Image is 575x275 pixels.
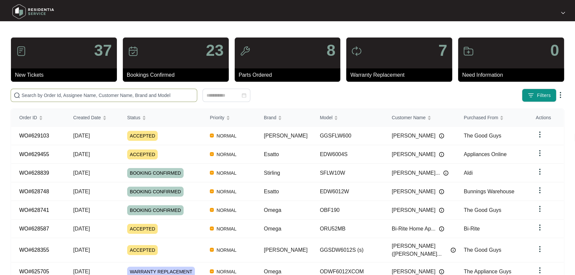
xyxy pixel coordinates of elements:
[214,132,239,140] span: NORMAL
[463,46,474,56] img: icon
[312,109,384,127] th: Model
[14,92,20,99] img: search-icon
[392,225,436,233] span: Bi-Rite Home Ap...
[384,109,456,127] th: Customer Name
[202,109,256,127] th: Priority
[312,164,384,182] td: SFLW10W
[392,206,436,214] span: [PERSON_NAME]
[214,188,239,196] span: NORMAL
[438,43,447,58] p: 7
[73,189,90,194] span: [DATE]
[264,189,279,194] span: Esatto
[561,11,565,15] img: dropdown arrow
[464,133,501,138] span: The Good Guys
[464,151,507,157] span: Appliances Online
[127,131,158,141] span: ACCEPTED
[73,269,90,274] span: [DATE]
[210,114,224,121] span: Priority
[127,71,229,79] p: Bookings Confirmed
[210,208,214,212] img: Vercel Logo
[210,189,214,193] img: Vercel Logo
[462,71,564,79] p: Need Information
[392,188,436,196] span: [PERSON_NAME]
[392,150,436,158] span: [PERSON_NAME]
[127,224,158,234] span: ACCEPTED
[312,201,384,220] td: OBF190
[73,207,90,213] span: [DATE]
[19,151,49,157] a: WO#629455
[19,114,37,121] span: Order ID
[439,152,444,157] img: Info icon
[264,114,276,121] span: Brand
[264,207,281,213] span: Omega
[327,43,336,58] p: 8
[536,131,544,138] img: dropdown arrow
[19,226,49,231] a: WO#628587
[439,269,444,274] img: Info icon
[536,224,544,231] img: dropdown arrow
[210,134,214,137] img: Vercel Logo
[73,226,90,231] span: [DATE]
[439,226,444,231] img: Info icon
[464,189,514,194] span: Bunnings Warehouse
[214,225,239,233] span: NORMAL
[206,43,223,58] p: 23
[536,186,544,194] img: dropdown arrow
[127,149,158,159] span: ACCEPTED
[127,114,140,121] span: Status
[522,89,556,102] button: filter iconFilters
[536,266,544,274] img: dropdown arrow
[214,246,239,254] span: NORMAL
[439,189,444,194] img: Info icon
[312,220,384,238] td: ORU52MB
[264,269,281,274] span: Omega
[22,92,194,99] input: Search by Order Id, Assignee Name, Customer Name, Brand and Model
[210,248,214,252] img: Vercel Logo
[392,242,447,258] span: [PERSON_NAME] ([PERSON_NAME]...
[214,169,239,177] span: NORMAL
[128,46,138,56] img: icon
[350,71,452,79] p: Warranty Replacement
[451,247,456,253] img: Info icon
[15,71,117,79] p: New Tickets
[320,114,332,121] span: Model
[19,247,49,253] a: WO#628355
[464,247,501,253] span: The Good Guys
[239,71,341,79] p: Parts Ordered
[528,109,564,127] th: Actions
[556,91,564,99] img: dropdown arrow
[264,170,280,176] span: Stirling
[214,150,239,158] span: NORMAL
[10,2,56,22] img: residentia service logo
[19,269,49,274] a: WO#625705
[464,170,473,176] span: Aldi
[312,238,384,262] td: GGSDW6012S (s)
[264,247,308,253] span: [PERSON_NAME]
[536,149,544,157] img: dropdown arrow
[94,43,112,58] p: 37
[19,189,49,194] a: WO#628748
[119,109,202,127] th: Status
[536,168,544,176] img: dropdown arrow
[351,46,362,56] img: icon
[19,133,49,138] a: WO#629103
[439,208,444,213] img: Info icon
[264,226,281,231] span: Omega
[127,245,158,255] span: ACCEPTED
[11,109,65,127] th: Order ID
[392,169,440,177] span: [PERSON_NAME]...
[536,205,544,213] img: dropdown arrow
[439,133,444,138] img: Info icon
[65,109,120,127] th: Created Date
[464,207,501,213] span: The Good Guys
[256,109,312,127] th: Brand
[19,170,49,176] a: WO#628839
[214,206,239,214] span: NORMAL
[456,109,528,127] th: Purchased From
[240,46,250,56] img: icon
[73,133,90,138] span: [DATE]
[312,182,384,201] td: EDW6012W
[392,132,436,140] span: [PERSON_NAME]
[550,43,559,58] p: 0
[127,187,184,197] span: BOOKING CONFIRMED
